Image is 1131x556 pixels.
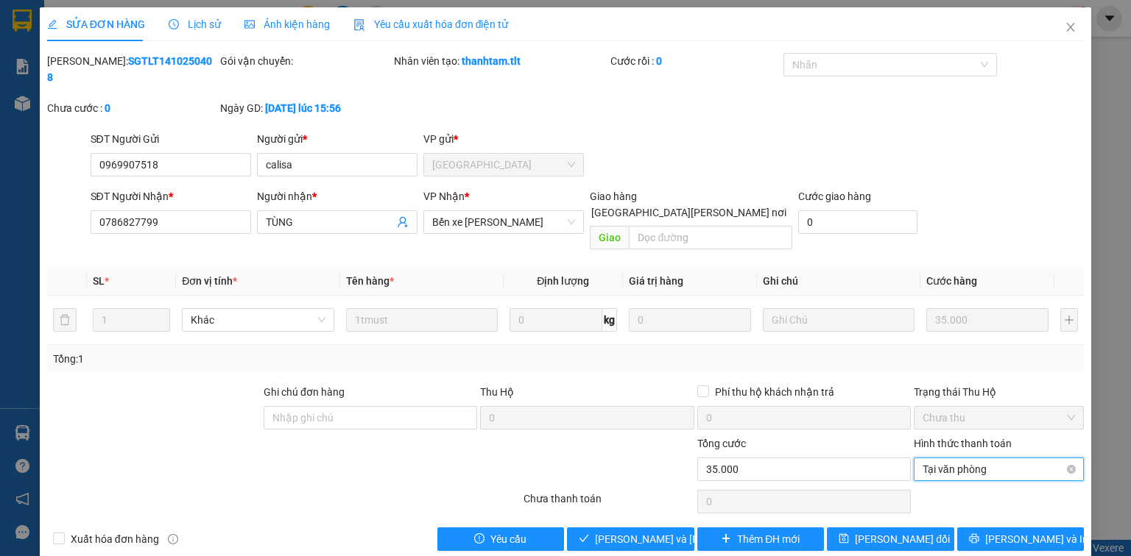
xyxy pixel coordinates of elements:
[522,491,695,516] div: Chưa thanh toán
[346,308,498,332] input: VD: Bàn, Ghế
[91,131,251,147] div: SĐT Người Gửi
[182,275,237,287] span: Đơn vị tính
[220,53,390,69] div: Gói vận chuyển:
[590,190,637,202] span: Giao hàng
[697,527,825,551] button: plusThêm ĐH mới
[1067,465,1076,474] span: close-circle
[709,384,840,400] span: Phí thu hộ khách nhận trả
[737,531,800,547] span: Thêm ĐH mới
[474,533,485,545] span: exclamation-circle
[397,216,409,228] span: user-add
[763,308,915,332] input: Ghi Chú
[602,308,617,332] span: kg
[353,19,365,31] img: icon
[537,275,589,287] span: Định lượng
[697,438,746,449] span: Tổng cước
[346,275,394,287] span: Tên hàng
[53,308,77,332] button: delete
[264,406,477,430] input: Ghi chú đơn hàng
[969,533,979,545] span: printer
[490,531,526,547] span: Yêu cầu
[394,53,607,69] div: Nhân viên tạo:
[432,154,575,176] span: Sài Gòn
[839,533,849,545] span: save
[191,309,325,331] span: Khác
[926,275,977,287] span: Cước hàng
[244,18,330,30] span: Ảnh kiện hàng
[353,18,509,30] span: Yêu cầu xuất hóa đơn điện tử
[244,19,255,29] span: picture
[53,351,437,367] div: Tổng: 1
[926,308,1049,332] input: 0
[169,18,221,30] span: Lịch sử
[1050,7,1091,49] button: Close
[629,275,683,287] span: Giá trị hàng
[585,204,792,221] span: [GEOGRAPHIC_DATA][PERSON_NAME] nơi
[257,131,417,147] div: Người gửi
[914,438,1012,449] label: Hình thức thanh toán
[65,531,165,547] span: Xuất hóa đơn hàng
[610,53,781,69] div: Cước rồi :
[923,407,1075,429] span: Chưa thu
[93,275,105,287] span: SL
[957,527,1085,551] button: printer[PERSON_NAME] và In
[798,210,917,234] input: Cước giao hàng
[480,386,514,398] span: Thu Hộ
[827,527,954,551] button: save[PERSON_NAME] đổi
[656,55,662,67] b: 0
[985,531,1088,547] span: [PERSON_NAME] và In
[47,100,217,116] div: Chưa cước :
[47,53,217,85] div: [PERSON_NAME]:
[47,19,57,29] span: edit
[590,226,629,249] span: Giao
[437,527,565,551] button: exclamation-circleYêu cầu
[423,131,584,147] div: VP gửi
[462,55,521,67] b: thanhtam.tlt
[914,384,1084,400] div: Trạng thái Thu Hộ
[105,102,110,114] b: 0
[47,55,212,83] b: SGTLT1410250408
[423,190,465,202] span: VP Nhận
[757,267,920,296] th: Ghi chú
[264,386,345,398] label: Ghi chú đơn hàng
[47,18,145,30] span: SỬA ĐƠN HÀNG
[169,19,179,29] span: clock-circle
[629,226,792,249] input: Dọc đường
[91,70,278,96] text: BXTG1410250144
[595,531,794,547] span: [PERSON_NAME] và [PERSON_NAME] hàng
[168,534,178,544] span: info-circle
[629,308,751,332] input: 0
[1065,21,1077,33] span: close
[579,533,589,545] span: check
[257,188,417,204] div: Người nhận
[721,533,731,545] span: plus
[567,527,694,551] button: check[PERSON_NAME] và [PERSON_NAME] hàng
[923,458,1075,480] span: Tại văn phòng
[220,100,390,116] div: Ngày GD:
[91,188,251,204] div: SĐT Người Nhận
[8,105,360,144] div: Bến xe [PERSON_NAME]
[1060,308,1078,332] button: plus
[432,211,575,233] span: Bến xe Tiền Giang
[265,102,341,114] b: [DATE] lúc 15:56
[855,531,950,547] span: [PERSON_NAME] đổi
[798,190,871,202] label: Cước giao hàng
